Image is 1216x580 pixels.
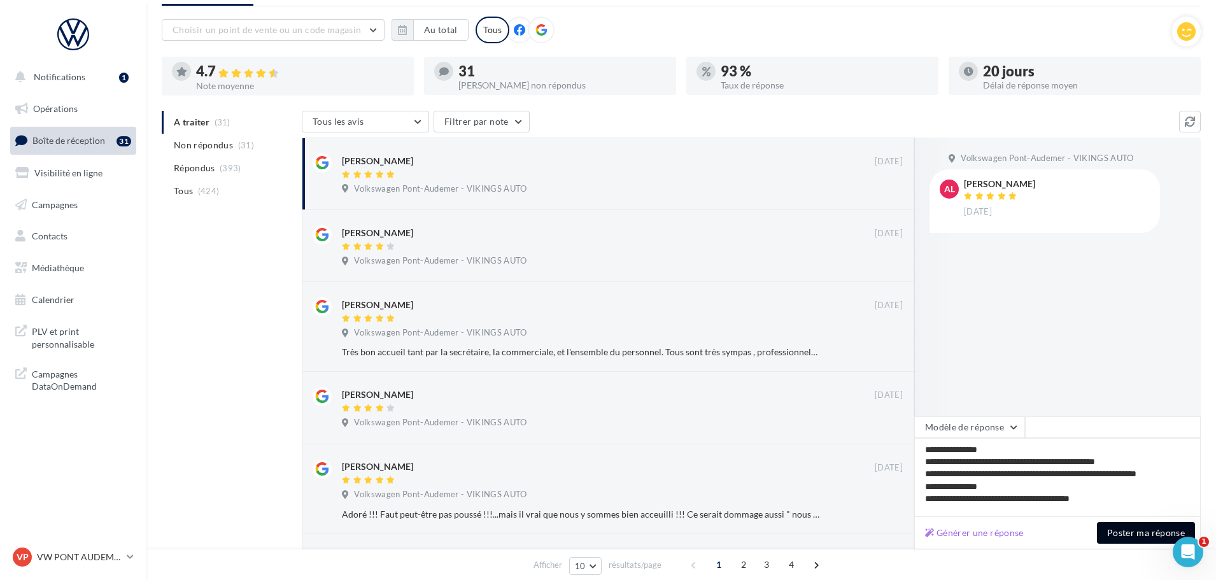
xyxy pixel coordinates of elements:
[8,360,139,398] a: Campagnes DataOnDemand
[534,559,562,571] span: Afficher
[1097,522,1195,544] button: Poster ma réponse
[1199,537,1209,547] span: 1
[875,156,903,167] span: [DATE]
[117,136,131,146] div: 31
[983,81,1191,90] div: Délai de réponse moyen
[238,140,254,150] span: (31)
[569,557,602,575] button: 10
[875,228,903,239] span: [DATE]
[914,416,1025,438] button: Modèle de réponse
[392,19,469,41] button: Au total
[733,555,754,575] span: 2
[8,95,139,122] a: Opérations
[32,262,84,273] span: Médiathèque
[196,64,404,79] div: 4.7
[709,555,729,575] span: 1
[37,551,122,563] p: VW PONT AUDEMER
[32,199,78,209] span: Campagnes
[944,183,955,195] span: AL
[354,489,527,500] span: Volkswagen Pont-Audemer - VIKINGS AUTO
[198,186,220,196] span: (424)
[32,365,131,393] span: Campagnes DataOnDemand
[313,116,364,127] span: Tous les avis
[17,551,29,563] span: VP
[413,19,469,41] button: Au total
[32,135,105,146] span: Boîte de réception
[781,555,802,575] span: 4
[119,73,129,83] div: 1
[609,559,661,571] span: résultats/page
[220,163,241,173] span: (393)
[354,255,527,267] span: Volkswagen Pont-Audemer - VIKINGS AUTO
[173,24,361,35] span: Choisir un point de vente ou un code magasin
[458,64,666,78] div: 31
[575,561,586,571] span: 10
[434,111,530,132] button: Filtrer par note
[354,417,527,428] span: Volkswagen Pont-Audemer - VIKINGS AUTO
[8,64,134,90] button: Notifications 1
[458,81,666,90] div: [PERSON_NAME] non répondus
[8,223,139,250] a: Contacts
[342,227,413,239] div: [PERSON_NAME]
[10,545,136,569] a: VP VW PONT AUDEMER
[964,206,992,218] span: [DATE]
[302,111,429,132] button: Tous les avis
[354,327,527,339] span: Volkswagen Pont-Audemer - VIKINGS AUTO
[983,64,1191,78] div: 20 jours
[32,294,74,305] span: Calendrier
[1173,537,1203,567] iframe: Intercom live chat
[8,286,139,313] a: Calendrier
[8,160,139,187] a: Visibilité en ligne
[32,323,131,350] span: PLV et print personnalisable
[875,462,903,474] span: [DATE]
[756,555,777,575] span: 3
[342,508,820,521] div: Adoré !!! Faut peut-être pas poussé !!!...mais il vrai que nous y sommes bien acceuilli !!! Ce se...
[875,390,903,401] span: [DATE]
[721,81,928,90] div: Taux de réponse
[961,153,1133,164] span: Volkswagen Pont-Audemer - VIKINGS AUTO
[162,19,385,41] button: Choisir un point de vente ou un code magasin
[8,192,139,218] a: Campagnes
[342,460,413,473] div: [PERSON_NAME]
[34,71,85,82] span: Notifications
[8,255,139,281] a: Médiathèque
[721,64,928,78] div: 93 %
[920,525,1029,541] button: Générer une réponse
[33,103,78,114] span: Opérations
[875,300,903,311] span: [DATE]
[174,185,193,197] span: Tous
[8,318,139,355] a: PLV et print personnalisable
[8,127,139,154] a: Boîte de réception31
[34,167,103,178] span: Visibilité en ligne
[196,81,404,90] div: Note moyenne
[964,180,1035,188] div: [PERSON_NAME]
[342,155,413,167] div: [PERSON_NAME]
[174,139,233,152] span: Non répondus
[476,17,509,43] div: Tous
[342,346,820,358] div: Très bon accueil tant par la secrétaire, la commerciale, et l'ensemble du personnel. Tous sont tr...
[32,230,67,241] span: Contacts
[342,299,413,311] div: [PERSON_NAME]
[354,183,527,195] span: Volkswagen Pont-Audemer - VIKINGS AUTO
[174,162,215,174] span: Répondus
[342,388,413,401] div: [PERSON_NAME]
